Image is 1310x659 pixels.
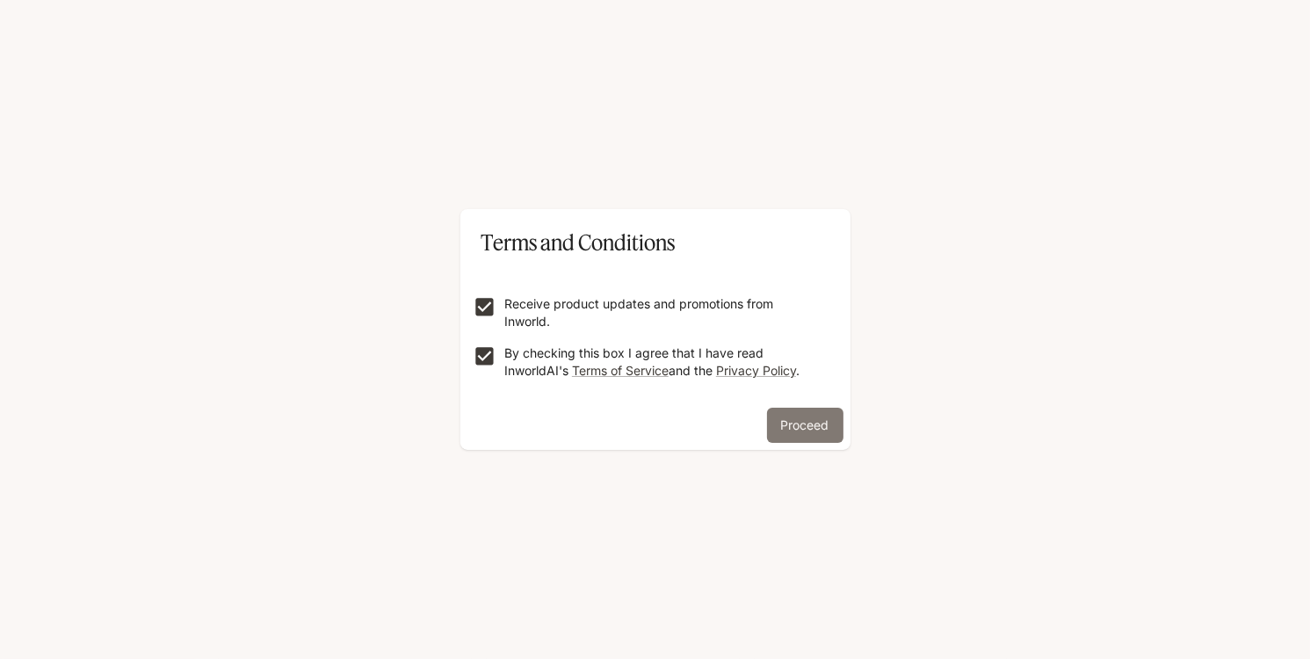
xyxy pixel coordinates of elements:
a: Terms of Service [572,363,669,378]
p: Terms and Conditions [481,227,676,258]
p: By checking this box I agree that I have read InworldAI's and the . [504,344,821,380]
p: Receive product updates and promotions from Inworld. [504,295,821,330]
a: Privacy Policy [716,363,796,378]
button: Proceed [767,408,843,443]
